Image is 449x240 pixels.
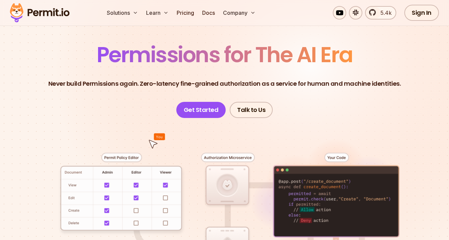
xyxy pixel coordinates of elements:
a: Get Started [176,102,226,118]
span: Permissions for The AI Era [97,40,353,70]
p: Never build Permissions again. Zero-latency fine-grained authorization as a service for human and... [48,79,401,88]
a: 5.4k [365,6,396,19]
img: Permit logo [7,1,73,24]
a: Pricing [174,6,197,19]
a: Sign In [404,5,439,21]
button: Solutions [104,6,141,19]
span: 5.4k [376,9,392,17]
a: Talk to Us [230,102,273,118]
button: Company [220,6,258,19]
a: Docs [199,6,218,19]
button: Learn [143,6,171,19]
